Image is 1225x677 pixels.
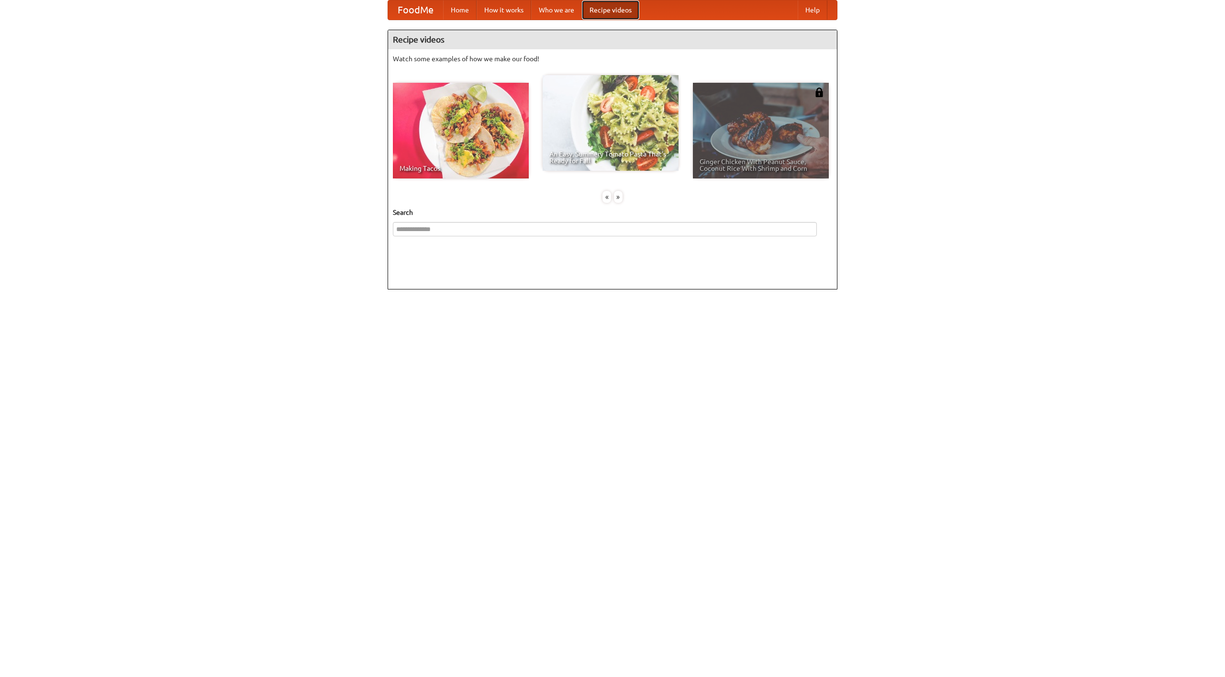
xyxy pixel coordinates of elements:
span: An Easy, Summery Tomato Pasta That's Ready for Fall [549,151,672,164]
a: FoodMe [388,0,443,20]
span: Making Tacos [400,165,522,172]
p: Watch some examples of how we make our food! [393,54,832,64]
a: Help [798,0,827,20]
a: Making Tacos [393,83,529,178]
a: How it works [477,0,531,20]
h5: Search [393,208,832,217]
img: 483408.png [814,88,824,97]
a: Home [443,0,477,20]
a: Recipe videos [582,0,639,20]
a: An Easy, Summery Tomato Pasta That's Ready for Fall [543,75,679,171]
div: » [614,191,623,203]
a: Who we are [531,0,582,20]
div: « [602,191,611,203]
h4: Recipe videos [388,30,837,49]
